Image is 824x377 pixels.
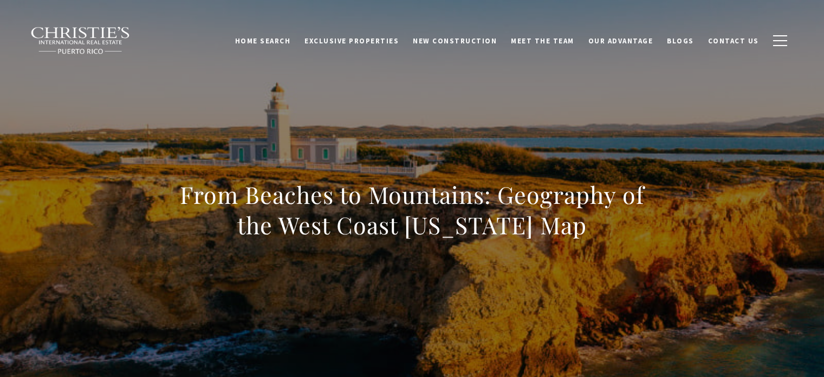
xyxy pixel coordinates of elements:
[297,30,406,50] a: Exclusive Properties
[588,35,653,44] span: Our Advantage
[30,27,131,55] img: Christie's International Real Estate black text logo
[708,35,759,44] span: Contact Us
[667,35,694,44] span: Blogs
[660,30,701,50] a: Blogs
[304,35,399,44] span: Exclusive Properties
[504,30,581,50] a: Meet the Team
[413,35,497,44] span: New Construction
[173,180,651,240] h1: From Beaches to Mountains: Geography of the West Coast [US_STATE] Map
[406,30,504,50] a: New Construction
[581,30,660,50] a: Our Advantage
[228,30,298,50] a: Home Search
